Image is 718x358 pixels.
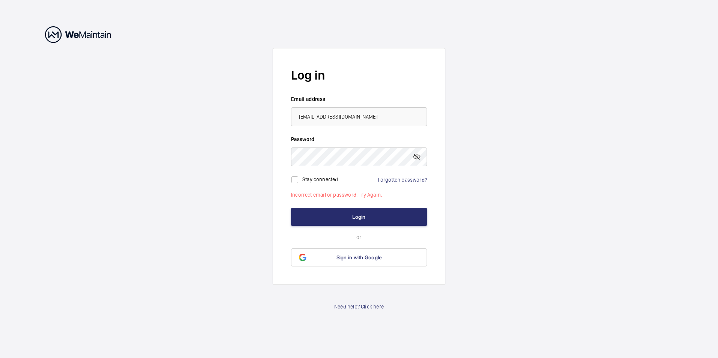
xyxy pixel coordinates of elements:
[291,66,427,84] h2: Log in
[291,95,427,103] label: Email address
[378,177,427,183] a: Forgotten password?
[291,107,427,126] input: Your email address
[302,176,338,182] label: Stay connected
[291,135,427,143] label: Password
[334,303,384,310] a: Need help? Click here
[336,254,382,260] span: Sign in with Google
[291,233,427,241] p: or
[291,191,427,199] p: Incorrect email or password. Try Again.
[291,208,427,226] button: Login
